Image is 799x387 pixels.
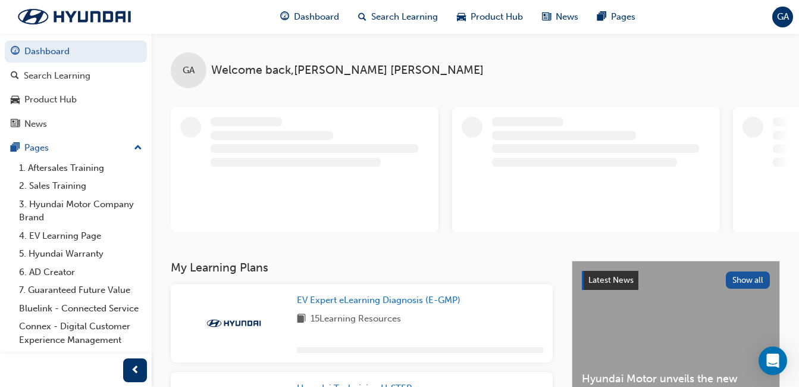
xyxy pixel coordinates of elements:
span: GA [777,10,789,24]
a: 7. Guaranteed Future Value [14,281,147,299]
img: Trak [201,317,267,329]
div: Pages [24,141,49,155]
a: 5. Hyundai Warranty [14,245,147,263]
span: Product Hub [471,10,523,24]
div: News [24,117,47,131]
div: Open Intercom Messenger [759,347,787,375]
a: car-iconProduct Hub [447,5,532,29]
span: pages-icon [11,143,20,154]
span: book-icon [297,312,306,327]
span: Search Learning [371,10,438,24]
a: Search Learning [5,65,147,87]
a: 2. Sales Training [14,177,147,195]
span: car-icon [457,10,466,24]
a: Product Hub [5,89,147,111]
a: news-iconNews [532,5,588,29]
span: news-icon [542,10,551,24]
button: GA [772,7,793,27]
a: pages-iconPages [588,5,645,29]
a: 6. AD Creator [14,263,147,282]
a: HyTRAK FAQ's - User Guide [14,349,147,367]
button: DashboardSearch LearningProduct HubNews [5,38,147,137]
span: Dashboard [294,10,339,24]
div: Product Hub [24,93,77,107]
button: Show all [726,271,770,289]
span: Welcome back , [PERSON_NAME] [PERSON_NAME] [211,64,484,77]
a: News [5,113,147,135]
a: 1. Aftersales Training [14,159,147,177]
span: news-icon [11,119,20,130]
span: guage-icon [11,46,20,57]
a: 4. EV Learning Page [14,227,147,245]
a: 3. Hyundai Motor Company Brand [14,195,147,227]
a: Dashboard [5,40,147,63]
button: Pages [5,137,147,159]
span: search-icon [11,71,19,82]
span: car-icon [11,95,20,105]
span: GA [183,64,195,77]
img: Trak [6,4,143,29]
span: EV Expert eLearning Diagnosis (E-GMP) [297,295,460,305]
a: guage-iconDashboard [271,5,349,29]
span: News [556,10,578,24]
span: up-icon [134,141,142,156]
span: Latest News [588,275,634,285]
a: EV Expert eLearning Diagnosis (E-GMP) [297,294,465,307]
a: Bluelink - Connected Service [14,299,147,318]
span: guage-icon [280,10,289,24]
span: search-icon [358,10,366,24]
span: pages-icon [597,10,606,24]
h3: My Learning Plans [171,261,553,274]
span: Pages [611,10,635,24]
div: Search Learning [24,69,90,83]
a: search-iconSearch Learning [349,5,447,29]
span: 15 Learning Resources [311,312,401,327]
a: Connex - Digital Customer Experience Management [14,317,147,349]
a: Latest NewsShow all [582,271,770,290]
span: prev-icon [131,363,140,378]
